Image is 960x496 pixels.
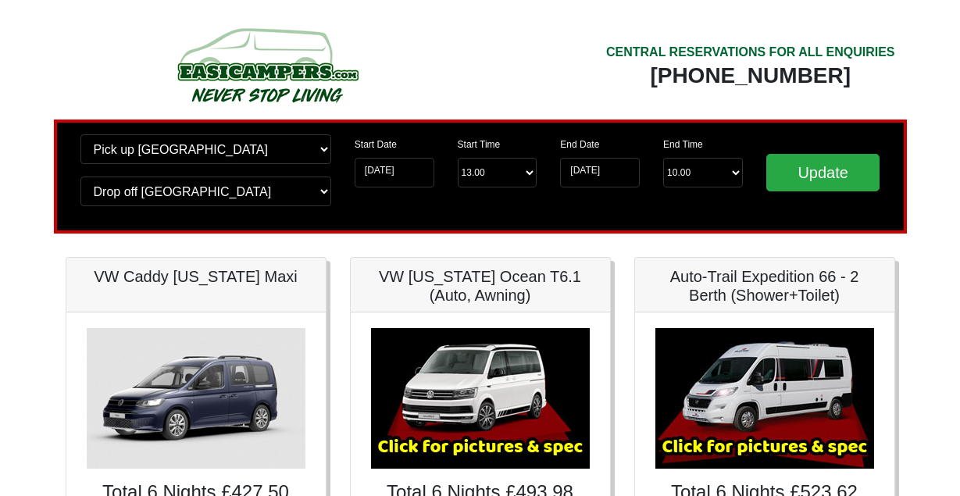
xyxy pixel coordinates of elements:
[606,62,895,90] div: [PHONE_NUMBER]
[366,267,594,305] h5: VW [US_STATE] Ocean T6.1 (Auto, Awning)
[82,267,310,286] h5: VW Caddy [US_STATE] Maxi
[119,22,416,108] img: campers-checkout-logo.png
[606,43,895,62] div: CENTRAL RESERVATIONS FOR ALL ENQUIRIES
[355,158,434,187] input: Start Date
[560,137,599,152] label: End Date
[651,267,879,305] h5: Auto-Trail Expedition 66 - 2 Berth (Shower+Toilet)
[458,137,501,152] label: Start Time
[766,154,880,191] input: Update
[371,328,590,469] img: VW California Ocean T6.1 (Auto, Awning)
[560,158,640,187] input: Return Date
[655,328,874,469] img: Auto-Trail Expedition 66 - 2 Berth (Shower+Toilet)
[355,137,397,152] label: Start Date
[87,328,305,469] img: VW Caddy California Maxi
[663,137,703,152] label: End Time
